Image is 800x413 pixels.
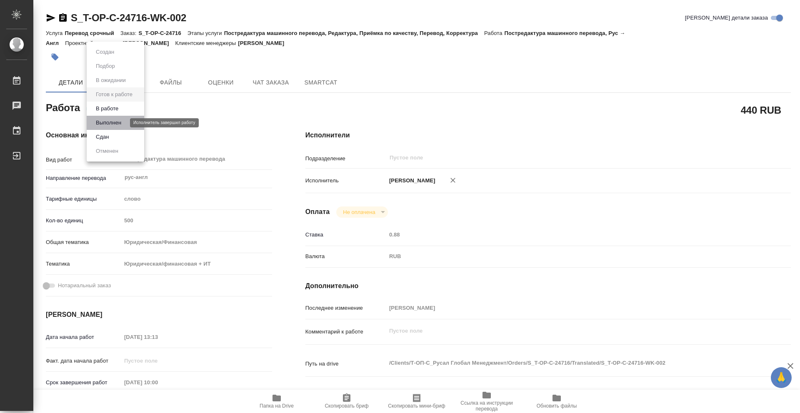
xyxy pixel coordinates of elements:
[93,118,124,127] button: Выполнен
[93,76,128,85] button: В ожидании
[93,147,121,156] button: Отменен
[93,132,111,142] button: Сдан
[93,90,135,99] button: Готов к работе
[93,47,117,57] button: Создан
[93,104,121,113] button: В работе
[93,62,117,71] button: Подбор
